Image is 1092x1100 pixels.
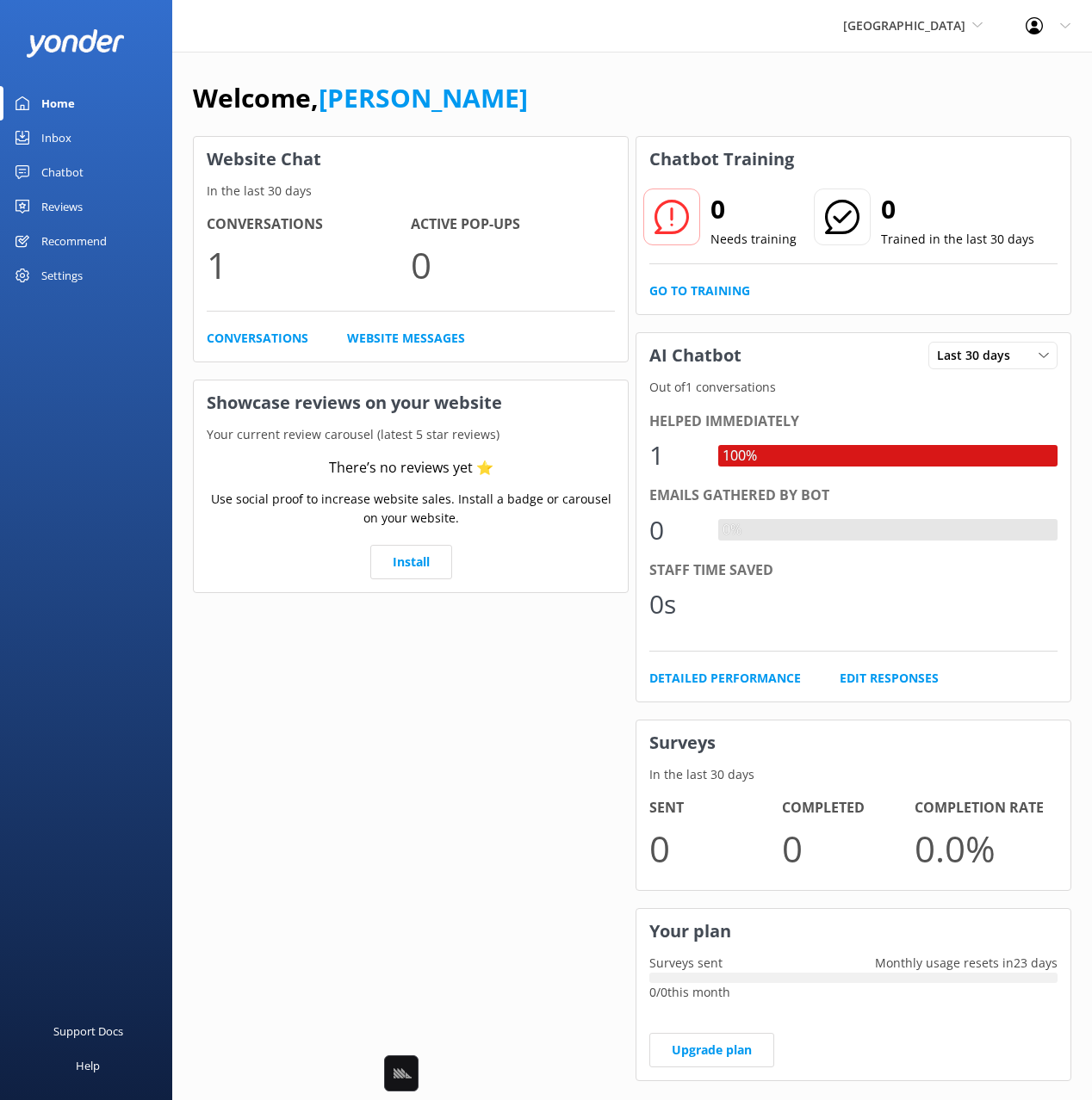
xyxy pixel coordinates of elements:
[649,1033,774,1067] a: Upgrade plan
[782,819,915,877] p: 0
[636,378,1070,397] p: Out of 1 conversations
[710,230,797,249] p: Needs training
[41,121,71,155] div: Inbox
[649,485,1058,507] div: Emails gathered by bot
[370,545,452,579] a: Install
[53,1014,123,1048] div: Support Docs
[193,77,528,119] h1: Welcome,
[194,380,628,425] h3: Showcase reviews on your website
[649,281,750,300] a: Go to Training
[881,230,1034,249] p: Trained in the last 30 days
[41,224,107,258] div: Recommend
[649,435,701,476] div: 1
[636,720,1070,765] h3: Surveys
[843,17,965,34] span: [GEOGRAPHIC_DATA]
[76,1048,100,1083] div: Help
[41,86,75,121] div: Home
[718,519,746,541] div: 0%
[207,236,411,294] p: 1
[207,213,411,236] h4: Conversations
[26,29,125,58] img: yonder-white-logo.png
[347,329,465,348] a: Website Messages
[649,559,1058,582] div: Staff time saved
[782,797,915,819] h4: Completed
[649,983,1058,1002] p: 0 / 0 this month
[329,457,493,479] div: There’s no reviews yet ⭐
[194,137,628,182] h3: Website Chat
[41,189,83,224] div: Reviews
[636,765,1070,784] p: In the last 30 days
[207,329,308,348] a: Conversations
[41,258,83,293] div: Settings
[862,954,1070,973] p: Monthly usage resets in 23 days
[636,333,754,378] h3: AI Chatbot
[636,137,807,182] h3: Chatbot Training
[207,490,615,528] p: Use social proof to increase website sales. Install a badge or carousel on your website.
[915,797,1047,819] h4: Completion Rate
[649,411,1058,433] div: Helped immediately
[636,909,1070,954] h3: Your plan
[649,669,801,688] a: Detailed Performance
[41,155,84,189] div: Chatbot
[411,236,615,294] p: 0
[937,346,1021,365] span: Last 30 days
[194,425,628,444] p: Your current review carousel (latest 5 star reviews)
[319,80,528,115] a: [PERSON_NAME]
[649,797,782,819] h4: Sent
[718,445,761,467] div: 100%
[915,819,1047,877] p: 0.0 %
[636,954,735,973] p: Surveys sent
[411,213,615,236] h4: Active Pop-ups
[881,188,1034,230] h2: 0
[840,669,939,688] a: Edit Responses
[710,188,797,230] h2: 0
[649,584,701,625] div: 0s
[649,510,701,551] div: 0
[194,182,628,201] p: In the last 30 days
[649,819,782,877] p: 0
